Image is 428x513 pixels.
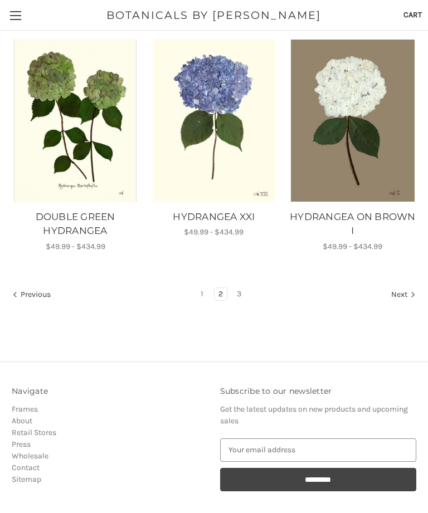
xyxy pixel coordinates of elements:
a: DOUBLE GREEN HYDRANGEA, Price range from $49.99 to $434.99 [13,39,137,202]
img: Unframed [152,39,276,202]
a: Frames [12,404,38,414]
img: Unframed [13,39,137,202]
a: DOUBLE GREEN HYDRANGEA, Price range from $49.99 to $434.99 [12,210,139,238]
a: HYDRANGEA ON BROWN I, Price range from $49.99 to $434.99 [291,39,415,202]
span: BOTANICALS BY [PERSON_NAME] [106,7,321,23]
h3: Subscribe to our newsletter [220,385,417,397]
span: $49.99 - $434.99 [323,242,382,251]
a: Retail Stores [12,428,56,437]
span: Cart [403,10,422,19]
span: $49.99 - $434.99 [184,227,244,237]
img: Unframed [291,40,415,202]
input: Your email address [220,438,417,462]
a: Contact [12,463,40,472]
a: Previous [12,288,55,302]
a: HYDRANGEA XXI, Price range from $49.99 to $434.99 [150,210,278,224]
a: Page 3 of 3 [233,288,245,300]
a: About [12,416,32,426]
span: Toggle menu [10,15,21,16]
a: HYDRANGEA XXI, Price range from $49.99 to $434.99 [152,39,276,202]
span: $49.99 - $434.99 [46,242,105,251]
a: Sitemap [12,475,41,484]
a: Page 2 of 3 [215,288,227,300]
a: Press [12,439,31,449]
a: Wholesale [12,451,48,461]
h3: Navigate [12,385,208,397]
a: Page 1 of 3 [197,288,207,300]
p: Get the latest updates on new products and upcoming sales [220,403,417,427]
a: HYDRANGEA ON BROWN I, Price range from $49.99 to $434.99 [289,210,416,238]
nav: pagination [12,287,416,303]
a: Next [387,288,416,302]
a: Cart with 0 items [397,1,428,28]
